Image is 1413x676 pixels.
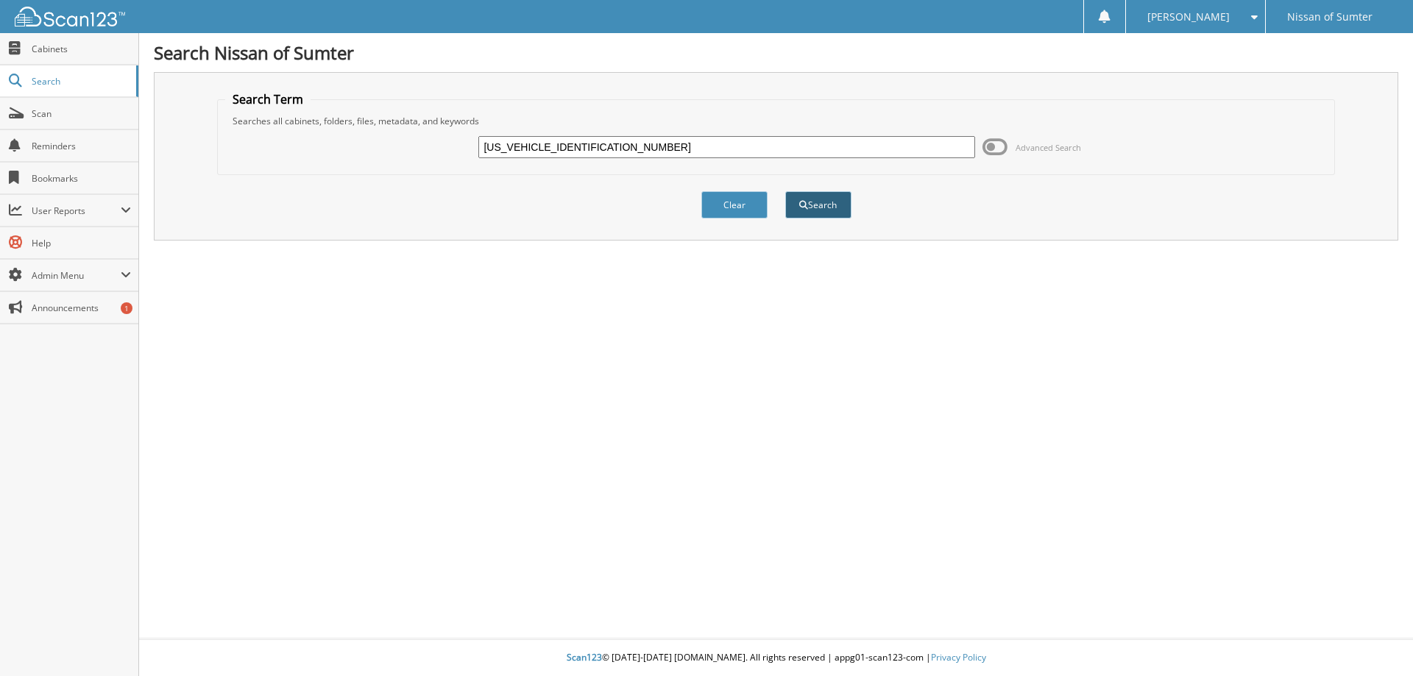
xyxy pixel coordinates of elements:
span: Help [32,237,131,249]
span: Admin Menu [32,269,121,282]
span: Scan [32,107,131,120]
a: Privacy Policy [931,651,986,663]
span: User Reports [32,204,121,217]
button: Search [785,191,851,218]
div: 1 [121,302,132,314]
span: Cabinets [32,43,131,55]
span: Bookmarks [32,172,131,185]
span: Advanced Search [1016,142,1081,153]
div: © [DATE]-[DATE] [DOMAIN_NAME]. All rights reserved | appg01-scan123-com | [139,640,1413,676]
span: Search [32,75,129,88]
span: Reminders [32,140,131,152]
span: Scan123 [567,651,602,663]
h1: Search Nissan of Sumter [154,40,1398,65]
span: [PERSON_NAME] [1147,13,1230,21]
span: Announcements [32,302,131,314]
legend: Search Term [225,91,311,107]
img: scan123-logo-white.svg [15,7,125,26]
iframe: Chat Widget [1339,605,1413,676]
div: Searches all cabinets, folders, files, metadata, and keywords [225,115,1328,127]
span: Nissan of Sumter [1287,13,1373,21]
button: Clear [701,191,768,218]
